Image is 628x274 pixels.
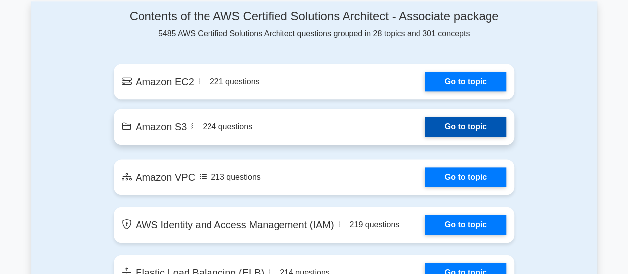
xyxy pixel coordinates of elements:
[114,9,514,24] h4: Contents of the AWS Certified Solutions Architect - Associate package
[425,167,506,187] a: Go to topic
[425,72,506,91] a: Go to topic
[114,9,514,40] div: 5485 AWS Certified Solutions Architect questions grouped in 28 topics and 301 concepts
[425,215,506,235] a: Go to topic
[425,117,506,137] a: Go to topic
